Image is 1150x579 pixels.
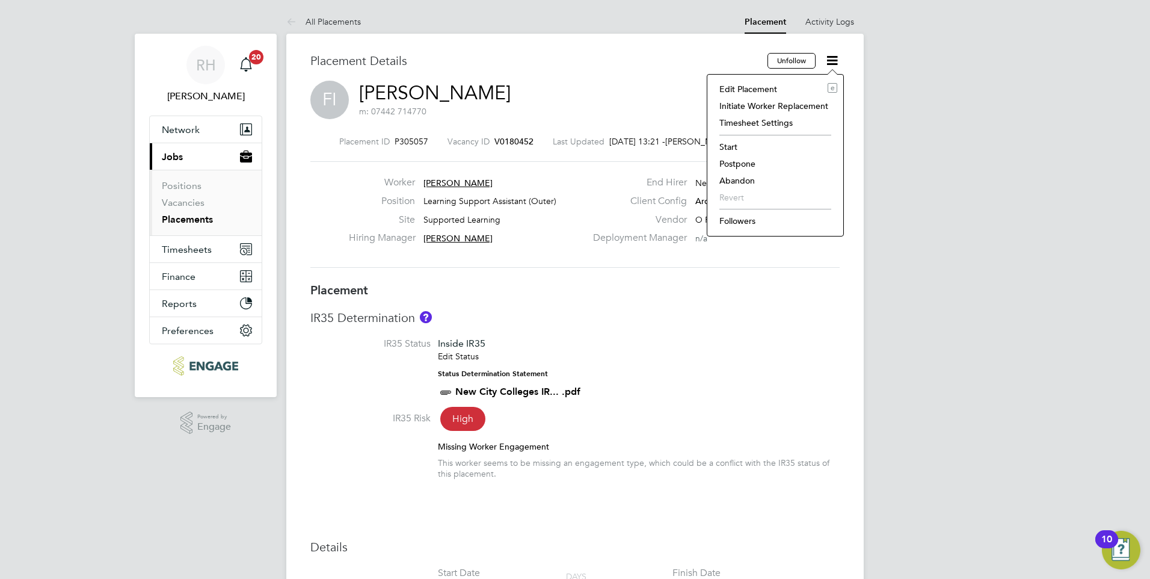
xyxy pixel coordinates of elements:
span: [PERSON_NAME] [423,233,493,244]
label: Vacancy ID [447,136,490,147]
a: Vacancies [162,197,204,208]
span: Jobs [162,151,183,163]
span: [PERSON_NAME] [423,178,493,188]
span: 20 [249,50,263,64]
a: Positions [162,180,201,191]
span: New City College Limited [695,178,793,188]
a: [PERSON_NAME] [359,81,511,105]
span: Ardleigh Green [695,196,755,206]
nav: Main navigation [135,34,277,397]
img: ncclondon-logo-retina.png [173,356,238,376]
span: FI [310,81,349,119]
button: Network [150,116,262,143]
span: Rufena Haque [149,89,262,104]
span: Inside IR35 [438,338,485,349]
div: Jobs [150,170,262,235]
button: Finance [150,263,262,289]
h3: IR35 Determination [310,310,840,326]
b: Placement [310,283,368,297]
label: Last Updated [553,136,604,147]
span: [PERSON_NAME] [665,136,732,147]
label: Worker [349,176,415,189]
span: Finance [162,271,195,282]
span: Timesheets [162,244,212,255]
span: High [440,407,485,431]
i: e [828,83,837,93]
span: [DATE] 13:21 - [609,136,665,147]
span: Powered by [197,412,231,422]
label: Deployment Manager [586,232,687,244]
label: Vendor [586,214,687,226]
span: n/a [695,233,707,244]
span: Preferences [162,325,214,336]
label: Client Config [586,195,687,208]
li: Edit Placement [713,81,837,98]
div: Missing Worker Engagement [438,441,840,452]
button: About IR35 [420,311,432,323]
a: New City Colleges IR... .pdf [455,386,580,397]
span: V0180452 [494,136,533,147]
label: IR35 Risk [310,412,431,425]
h3: Details [310,539,840,555]
span: O R Education Limited [695,214,781,225]
button: Jobs [150,143,262,170]
li: Abandon [713,172,837,189]
button: Unfollow [767,53,816,69]
li: Initiate Worker Replacement [713,98,837,114]
label: Site [349,214,415,226]
label: Hiring Manager [349,232,415,244]
span: RH [196,57,216,73]
a: Go to home page [149,356,262,376]
a: All Placements [286,16,361,27]
strong: Status Determination Statement [438,370,548,378]
label: Position [349,195,415,208]
div: 10 [1101,539,1112,555]
a: Placement [745,17,786,27]
li: Timesheet Settings [713,114,837,131]
button: Open Resource Center, 10 new notifications [1102,531,1140,569]
span: Network [162,124,200,135]
a: Placements [162,214,213,225]
span: Learning Support Assistant (Outer) [423,196,556,206]
button: Reports [150,290,262,317]
span: Engage [197,422,231,432]
a: Powered byEngage [180,412,232,435]
a: Activity Logs [805,16,854,27]
a: RH[PERSON_NAME] [149,46,262,104]
div: This worker seems to be missing an engagement type, which could be a conflict with the IR35 statu... [438,457,840,479]
label: IR35 Status [310,338,431,350]
span: m: 07442 714770 [359,106,426,117]
a: 20 [234,46,258,84]
span: Supported Learning [423,214,500,225]
li: Revert [713,189,837,206]
li: Followers [713,212,837,229]
span: P305057 [395,136,428,147]
li: Postpone [713,155,837,172]
span: Reports [162,298,197,309]
a: Edit Status [438,351,479,362]
label: Placement ID [339,136,390,147]
li: Start [713,138,837,155]
label: End Hirer [586,176,687,189]
button: Timesheets [150,236,262,262]
button: Preferences [150,317,262,344]
h3: Placement Details [310,53,758,69]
